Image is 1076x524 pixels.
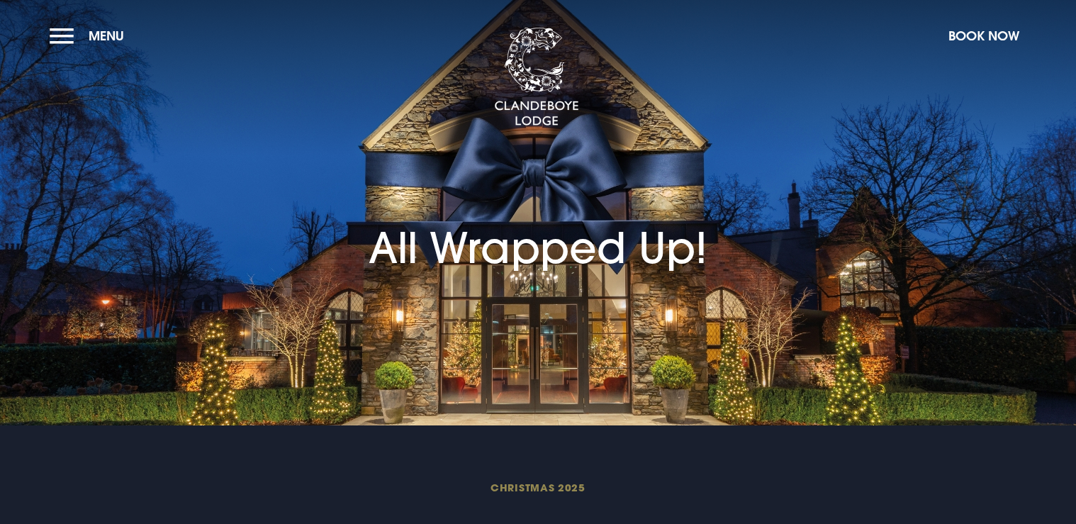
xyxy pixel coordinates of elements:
span: Christmas 2025 [201,481,875,494]
button: Book Now [941,21,1026,51]
h1: All Wrapped Up! [369,160,707,274]
span: Menu [89,28,124,44]
img: Clandeboye Lodge [494,28,579,127]
button: Menu [50,21,131,51]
